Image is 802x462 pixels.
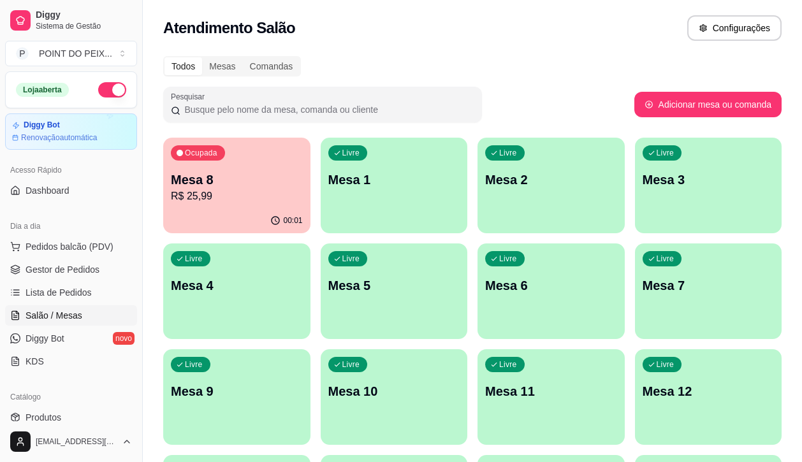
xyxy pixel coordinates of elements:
[5,282,137,303] a: Lista de Pedidos
[171,277,303,294] p: Mesa 4
[171,189,303,204] p: R$ 25,99
[171,91,209,102] label: Pesquisar
[328,382,460,400] p: Mesa 10
[36,10,132,21] span: Diggy
[26,263,99,276] span: Gestor de Pedidos
[643,277,775,294] p: Mesa 7
[342,359,360,370] p: Livre
[5,407,137,428] a: Produtos
[36,21,132,31] span: Sistema de Gestão
[657,359,674,370] p: Livre
[635,138,782,233] button: LivreMesa 3
[5,216,137,236] div: Dia a dia
[98,82,126,97] button: Alterar Status
[26,309,82,322] span: Salão / Mesas
[635,243,782,339] button: LivreMesa 7
[26,355,44,368] span: KDS
[164,57,202,75] div: Todos
[499,254,517,264] p: Livre
[21,133,97,143] article: Renovação automática
[499,148,517,158] p: Livre
[163,138,310,233] button: OcupadaMesa 8R$ 25,9900:01
[342,148,360,158] p: Livre
[283,215,302,226] p: 00:01
[5,426,137,457] button: [EMAIL_ADDRESS][DOMAIN_NAME]
[5,180,137,201] a: Dashboard
[635,349,782,445] button: LivreMesa 12
[26,332,64,345] span: Diggy Bot
[485,277,617,294] p: Mesa 6
[185,148,217,158] p: Ocupada
[24,120,60,130] article: Diggy Bot
[16,83,69,97] div: Loja aberta
[687,15,782,41] button: Configurações
[657,148,674,158] p: Livre
[5,41,137,66] button: Select a team
[321,243,468,339] button: LivreMesa 5
[478,243,625,339] button: LivreMesa 6
[5,113,137,150] a: Diggy BotRenovaçãoautomática
[485,171,617,189] p: Mesa 2
[657,254,674,264] p: Livre
[328,171,460,189] p: Mesa 1
[185,254,203,264] p: Livre
[5,259,137,280] a: Gestor de Pedidos
[478,138,625,233] button: LivreMesa 2
[243,57,300,75] div: Comandas
[171,171,303,189] p: Mesa 8
[328,277,460,294] p: Mesa 5
[26,286,92,299] span: Lista de Pedidos
[5,305,137,326] a: Salão / Mesas
[36,437,117,447] span: [EMAIL_ADDRESS][DOMAIN_NAME]
[643,382,775,400] p: Mesa 12
[163,349,310,445] button: LivreMesa 9
[321,349,468,445] button: LivreMesa 10
[5,328,137,349] a: Diggy Botnovo
[499,359,517,370] p: Livre
[5,236,137,257] button: Pedidos balcão (PDV)
[39,47,112,60] div: POINT DO PEIX ...
[321,138,468,233] button: LivreMesa 1
[163,243,310,339] button: LivreMesa 4
[634,92,782,117] button: Adicionar mesa ou comanda
[16,47,29,60] span: P
[26,240,113,253] span: Pedidos balcão (PDV)
[643,171,775,189] p: Mesa 3
[5,351,137,372] a: KDS
[5,5,137,36] a: DiggySistema de Gestão
[5,387,137,407] div: Catálogo
[202,57,242,75] div: Mesas
[342,254,360,264] p: Livre
[485,382,617,400] p: Mesa 11
[26,411,61,424] span: Produtos
[478,349,625,445] button: LivreMesa 11
[171,382,303,400] p: Mesa 9
[26,184,69,197] span: Dashboard
[5,160,137,180] div: Acesso Rápido
[180,103,474,116] input: Pesquisar
[185,359,203,370] p: Livre
[163,18,295,38] h2: Atendimento Salão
